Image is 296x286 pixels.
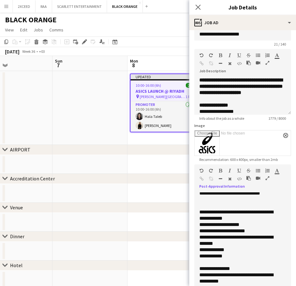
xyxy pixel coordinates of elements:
button: Italic [228,168,232,173]
div: Job Ad [189,15,296,30]
app-job-card: Updated10:00-16:00 (6h)2/2ASICS LAUNCH @ RIYADH [PERSON_NAME][GEOGRAPHIC_DATA]1 RolePromoter2/210... [130,74,200,132]
button: Undo [199,53,204,58]
span: Mon [130,58,138,64]
h3: Job Details [189,3,296,11]
span: 8 [129,62,138,69]
div: Venue [10,204,23,211]
a: Jobs [31,26,46,34]
h3: ASICS LAUNCH @ RIYADH [131,88,200,94]
div: AIRPORT [10,146,30,153]
span: 1779 / 8000 [263,116,291,121]
button: HTML Code [237,176,241,181]
div: Hotel [10,262,23,268]
button: SCARLETT ENTERTAINMENT [52,0,107,13]
button: Clear Formatting [228,61,232,66]
a: Comms [47,26,66,34]
button: Strikethrough [246,168,251,173]
button: Fullscreen [265,176,270,181]
span: Sun [55,58,62,64]
h1: BLACK ORANGE [5,15,57,25]
span: 10:00-16:00 (6h) [136,83,161,88]
button: 2XCEED [13,0,35,13]
span: Comms [49,27,63,33]
span: Jobs [34,27,43,33]
button: Unordered List [256,53,260,58]
button: Bold [218,168,223,173]
div: [DATE] [5,48,19,55]
button: Text Color [275,168,279,173]
button: Italic [228,53,232,58]
button: RAA [35,0,52,13]
button: Horizontal Line [218,61,223,66]
button: Insert video [256,60,260,65]
span: 21 / 140 [269,42,291,47]
div: Accreditation Center [10,175,55,182]
span: Edit [20,27,27,33]
button: Redo [209,53,213,58]
button: Underline [237,168,241,173]
button: Underline [237,53,241,58]
button: Ordered List [265,168,270,173]
div: Updated [131,74,200,79]
button: HTML Code [237,61,241,66]
button: Text Color [275,53,279,58]
button: BLACK ORANGE [107,0,143,13]
app-card-role: Promoter2/210:00-16:00 (6h)Hala Taleb[PERSON_NAME] [131,101,200,132]
button: Paste as plain text [246,60,251,65]
button: Horizontal Line [218,176,223,181]
button: Bold [218,53,223,58]
button: Undo [199,168,204,173]
button: Unordered List [256,168,260,173]
span: [PERSON_NAME][GEOGRAPHIC_DATA] [140,94,186,99]
span: View [5,27,14,33]
span: Week 36 [21,49,36,54]
button: Strikethrough [246,53,251,58]
span: 2/2 [186,83,195,88]
div: Dinner [10,233,24,239]
button: Insert video [256,176,260,181]
a: View [3,26,16,34]
span: 7 [54,62,62,69]
button: Clear Formatting [228,176,232,181]
span: 1 Role [186,94,195,99]
a: Edit [18,26,30,34]
button: Redo [209,168,213,173]
button: Paste as plain text [246,176,251,181]
button: Ordered List [265,53,270,58]
span: Info about the job as a whole [194,116,249,121]
div: +03 [39,49,45,54]
span: Recommendation: 600 x 400px, smaller than 2mb [194,157,283,162]
button: Fullscreen [265,60,270,65]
